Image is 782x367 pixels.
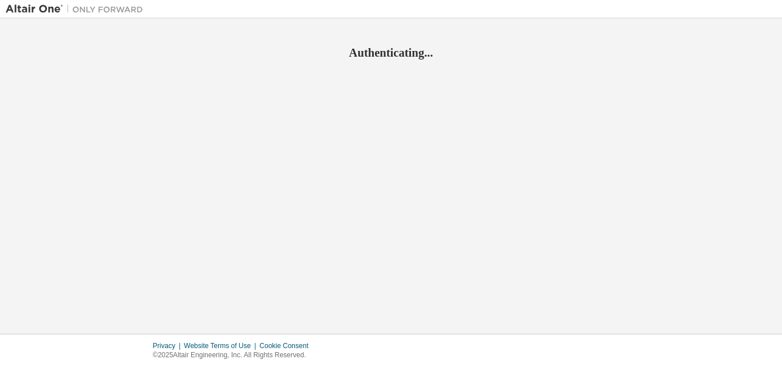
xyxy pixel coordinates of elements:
p: © 2025 Altair Engineering, Inc. All Rights Reserved. [153,350,315,360]
img: Altair One [6,3,149,15]
h2: Authenticating... [6,45,776,60]
div: Cookie Consent [259,341,315,350]
div: Privacy [153,341,184,350]
div: Website Terms of Use [184,341,259,350]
